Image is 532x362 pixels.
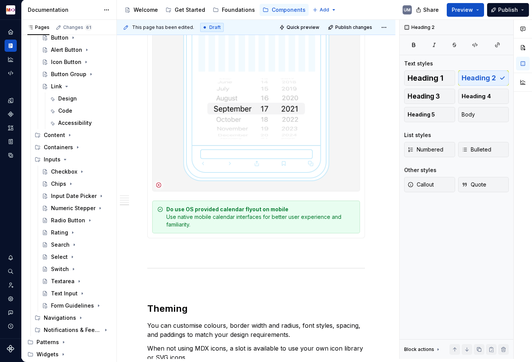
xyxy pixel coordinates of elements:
div: Checkbox [51,168,77,175]
div: Analytics [5,53,17,65]
span: Share [423,6,439,14]
div: Select [51,253,68,261]
div: Content [32,129,113,141]
div: Design [58,95,77,102]
span: Bulleted [462,146,491,153]
p: You can customise colours, border width and radius, font styles, spacing, and paddings to match y... [147,321,365,339]
div: Widgets [24,348,113,360]
span: Callout [408,181,434,188]
button: Preview [447,3,484,17]
div: Contact support [5,306,17,319]
span: Heading 5 [408,111,435,118]
a: Rating [39,226,113,239]
button: Publish changes [326,22,376,33]
div: Get Started [175,6,205,14]
div: Block actions [404,344,441,355]
div: Numeric Stepper [51,204,96,212]
a: Text Input [39,287,113,300]
button: Quote [458,177,509,192]
strong: Do use OS provided calendar flyout on mobile [166,206,288,212]
div: Containers [44,144,73,151]
div: Text Input [51,290,78,297]
div: Containers [32,141,113,153]
button: Heading 5 [404,107,455,122]
a: Button [39,32,113,44]
span: Quote [462,181,486,188]
span: Body [462,111,475,118]
div: Widgets [37,351,59,358]
a: Select [39,251,113,263]
div: Patterns [37,338,59,346]
button: Quick preview [277,22,323,33]
span: Heading 3 [408,92,440,100]
svg: Supernova Logo [7,345,14,352]
button: Publish [487,3,529,17]
div: Notifications & Feedback [32,324,113,336]
div: UM [404,7,411,13]
a: Radio Button [39,214,113,226]
div: Notifications [5,252,17,264]
a: Accessibility [46,117,113,129]
div: Data sources [5,149,17,161]
button: Body [458,107,509,122]
button: Bulleted [458,142,509,157]
a: Invite team [5,279,17,291]
div: Button Group [51,70,86,78]
div: Foundations [222,6,255,14]
div: Text styles [404,60,433,67]
a: Components [260,4,309,16]
a: Chips [39,178,113,190]
a: Documentation [5,40,17,52]
div: Switch [51,265,69,273]
a: Design tokens [5,94,17,107]
div: Page tree [121,2,309,18]
span: Numbered [408,146,443,153]
div: Input Date Picker [51,192,97,200]
div: Settings [5,293,17,305]
button: Heading 3 [404,89,455,104]
div: Chips [51,180,66,188]
div: Documentation [28,6,100,14]
div: Button [51,34,68,41]
div: Icon Button [51,58,81,66]
a: Textarea [39,275,113,287]
span: Draft [209,24,221,30]
a: Code automation [5,67,17,79]
a: Code [46,105,113,117]
p: When not using MDX icons, a slot is available to use your own icon library or SVG icons. [147,344,365,362]
a: Storybook stories [5,136,17,148]
a: Home [5,26,17,38]
a: Design [46,92,113,105]
span: Heading 4 [462,92,491,100]
span: Publish [498,6,518,14]
span: Preview [452,6,473,14]
span: Heading 1 [408,74,443,82]
a: Checkbox [39,166,113,178]
div: Alert Button [51,46,82,54]
div: Form Guidelines [51,302,94,309]
span: Publish changes [335,24,372,30]
a: Foundations [210,4,258,16]
div: Navigations [44,314,76,322]
a: Icon Button [39,56,113,68]
div: Content [44,131,65,139]
a: Assets [5,122,17,134]
a: Alert Button [39,44,113,56]
span: This page has been edited. [132,24,194,30]
button: Share [412,3,444,17]
div: List styles [404,131,431,139]
span: Add [320,7,329,13]
h2: Theming [147,303,365,315]
a: Button Group [39,68,113,80]
div: Search [51,241,70,249]
div: Block actions [404,346,434,352]
a: Welcome [121,4,161,16]
div: Pages [27,24,49,30]
div: Other styles [404,166,436,174]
